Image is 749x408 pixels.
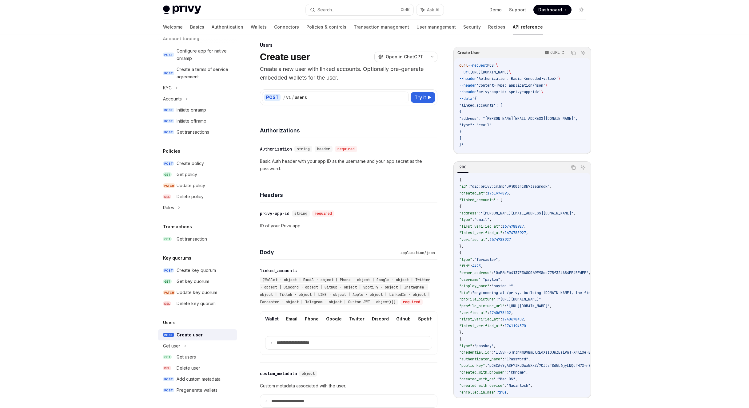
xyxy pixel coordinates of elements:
span: POST [163,268,174,273]
span: "type" [459,217,472,222]
span: 'privy-app-id: <privy-app-id>' [476,89,541,94]
span: "enrolled_in_mfa" [459,390,496,395]
span: \ [509,70,511,75]
span: , [526,230,528,235]
span: Ctrl K [400,7,410,12]
div: Users [260,42,437,48]
span: Create User [457,50,480,55]
div: privy-app-id [260,210,289,217]
div: Delete policy [177,193,204,200]
span: : [496,297,498,302]
span: \ [558,76,560,81]
a: Recipes [488,20,505,34]
span: , [530,383,532,388]
span: , [526,370,528,375]
div: Rules [163,204,174,211]
span: "profile_picture_url" [459,304,504,308]
button: Ask AI [416,4,444,15]
span: { [459,178,461,182]
a: DELDelete user [158,363,237,374]
span: 1740678402 [502,317,524,322]
span: : [485,363,487,368]
span: , [509,191,511,196]
a: POSTPregenerate wallets [158,385,237,396]
span: , [528,357,530,362]
span: "username" [459,277,481,282]
a: API reference [513,20,543,34]
a: POSTGet transactions [158,127,237,138]
span: "created_with_os" [459,377,496,382]
span: (Wallet · object | Email · object | Phone · object | Google · object | Twitter · object | Discord... [260,277,430,304]
div: Delete user [177,364,200,372]
span: \ [541,89,543,94]
a: GETGet transaction [158,233,237,245]
span: POST [163,377,174,382]
span: "display_name" [459,284,489,288]
span: : [502,324,504,328]
span: : [489,284,492,288]
span: \ [545,83,548,88]
p: Basic Auth header with your app ID as the username and your app secret as the password. [260,158,437,172]
div: Accounts [163,95,182,103]
span: : [472,343,474,348]
span: : [487,396,489,401]
a: DELDelete key quorum [158,298,237,309]
a: POSTAdd custom metadata [158,374,237,385]
span: "first_verified_at" [459,224,500,229]
span: , [515,377,517,382]
div: Create policy [177,160,204,167]
a: Wallets [251,20,267,34]
span: : [470,264,472,269]
span: "type" [459,343,472,348]
span: --header [459,89,476,94]
span: "Mac OS" [498,377,515,382]
button: Search...CtrlK [306,4,413,15]
span: string [297,147,310,151]
span: "type" [459,257,472,262]
span: "payton ↑" [492,284,513,288]
button: Spotify [418,312,434,326]
div: Configure app for native onramp [177,47,233,62]
span: "linked_accounts": [ [459,103,502,108]
div: custom_metadata [260,371,297,377]
button: Phone [305,312,319,326]
span: POST [163,53,174,57]
a: POSTInitiate onramp [158,104,237,116]
span: DEL [163,366,171,371]
span: : [502,230,504,235]
span: "pQECAyYgASFYIKdGwx5XxZ/7CJJzT8d5L6jyLNQdTH7X+rSZdPJ9Ux/QIlggRm4OcJ8F3aB5zYz3T9LxLdDfGpWvYkHgS4A8... [487,363,715,368]
span: : [485,191,487,196]
a: POSTCreate policy [158,158,237,169]
span: "created_at" [459,191,485,196]
span: , [500,277,502,282]
span: "first_verified_at" [459,317,500,322]
div: Search... [317,6,335,14]
span: POST [163,108,174,112]
span: : [496,390,498,395]
span: 1741194420 [489,396,511,401]
span: Try it [414,94,426,101]
a: Authentication [212,20,243,34]
span: , [573,211,576,216]
button: Copy the contents from the code block [569,163,577,171]
a: POSTCreate user [158,329,237,340]
span: "created_with_browser" [459,370,507,375]
span: "address" [459,211,479,216]
span: --request [468,63,487,68]
div: Delete key quorum [177,300,216,307]
span: POST [163,71,174,76]
div: 200 [457,163,468,171]
span: GET [163,237,172,241]
span: , [541,297,543,302]
span: { [459,109,461,114]
div: Get user [163,342,180,350]
div: Create user [177,331,203,339]
span: , [481,264,483,269]
span: 4423 [472,264,481,269]
span: : [481,277,483,282]
a: Security [463,20,481,34]
a: POSTConfigure app for native onramp [158,45,237,64]
button: Try it [411,92,435,103]
span: , [511,396,513,401]
span: }, [459,330,464,335]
